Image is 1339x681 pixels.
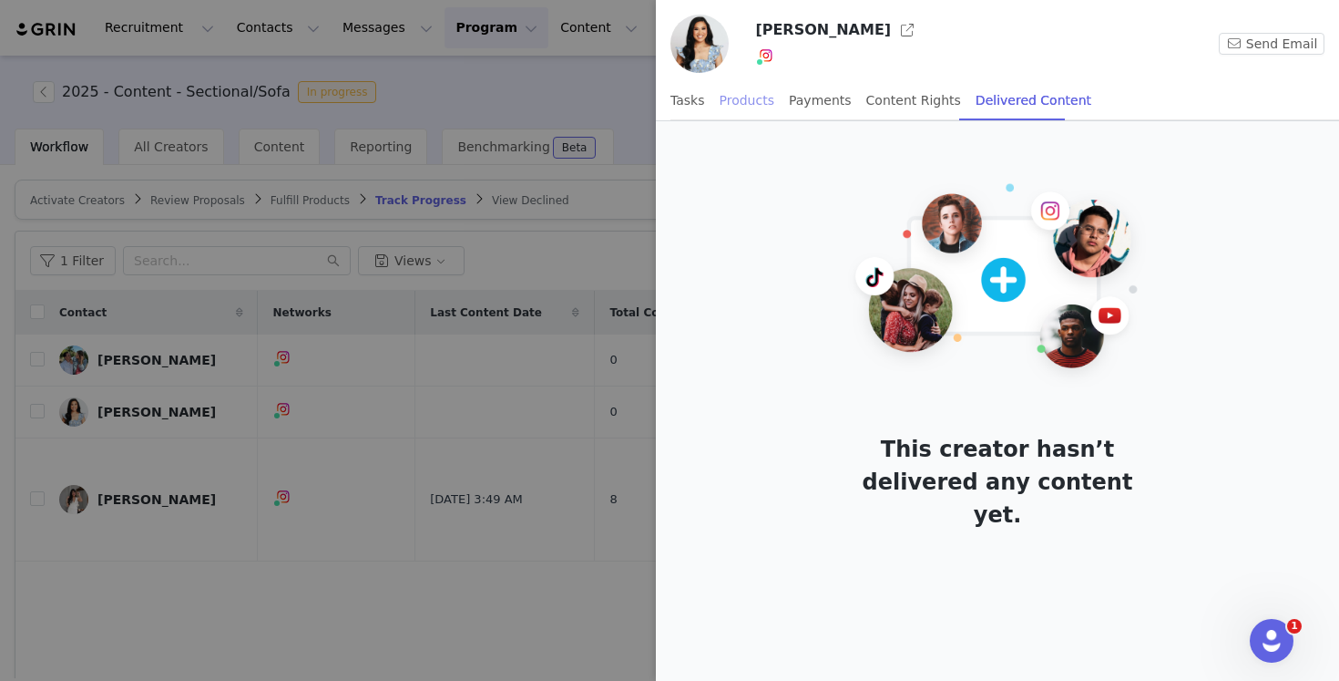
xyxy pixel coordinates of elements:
iframe: Intercom live chat [1250,619,1293,663]
div: Content Rights [866,80,961,121]
div: Tasks [670,80,705,121]
img: This creator hasn’t delivered any content yet. [847,182,1147,389]
div: Payments [789,80,852,121]
button: Send Email [1219,33,1324,55]
span: 1 [1287,619,1302,634]
img: instagram.svg [759,48,773,63]
img: 0fa2ad7a-9759-4c9f-bf93-ee2c2716aa44--s.jpg [670,15,729,73]
h3: [PERSON_NAME] [755,19,891,41]
h1: This creator hasn’t delivered any content yet. [847,433,1147,531]
div: Products [720,80,774,121]
div: Delivered Content [976,80,1091,121]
